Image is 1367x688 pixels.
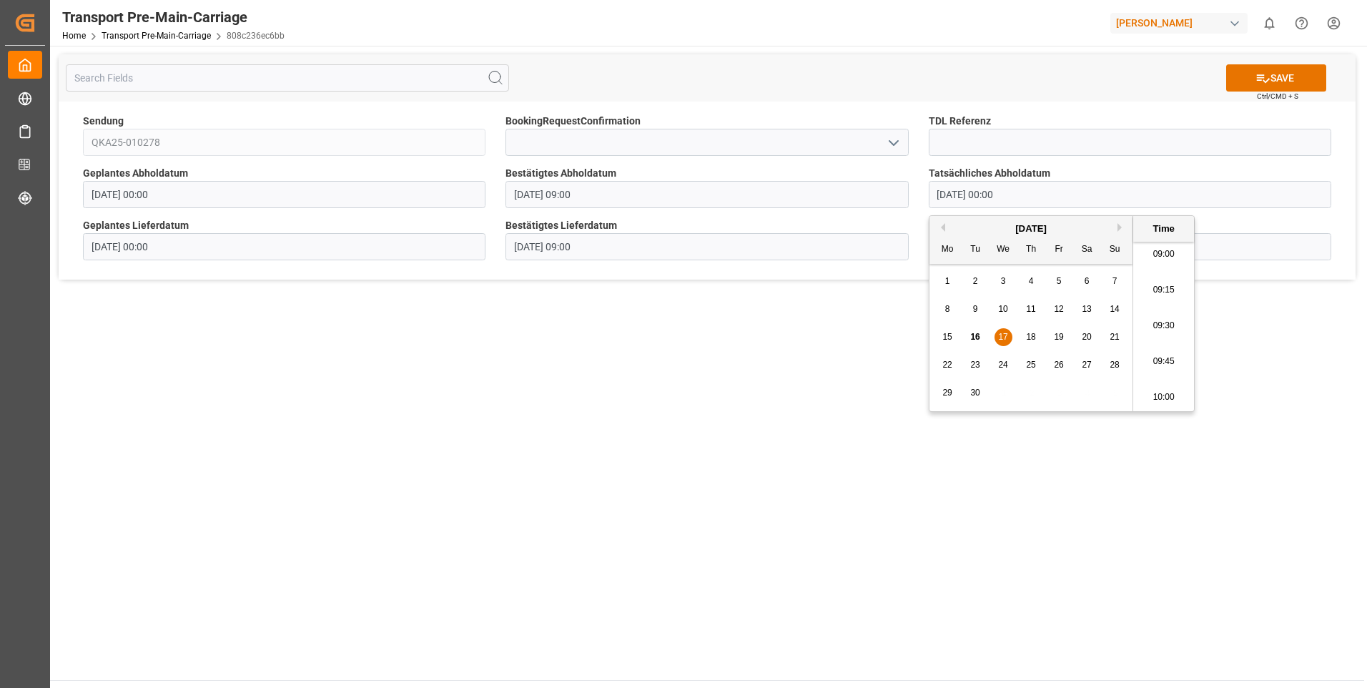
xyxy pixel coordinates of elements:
span: 13 [1082,304,1091,314]
span: 20 [1082,332,1091,342]
span: 4 [1029,276,1034,286]
input: DD.MM.YYYY HH:MM [83,181,485,208]
div: Su [1106,241,1124,259]
span: 1 [945,276,950,286]
span: 27 [1082,360,1091,370]
div: Choose Tuesday, September 16th, 2025 [967,328,984,346]
div: Choose Monday, September 8th, 2025 [939,300,957,318]
span: 12 [1054,304,1063,314]
span: 10 [998,304,1007,314]
input: DD.MM.YYYY HH:MM [505,181,908,208]
span: 23 [970,360,979,370]
span: 24 [998,360,1007,370]
span: Bestätigtes Lieferdatum [505,218,617,233]
div: Choose Friday, September 26th, 2025 [1050,356,1068,374]
span: BookingRequestConfirmation [505,114,641,129]
div: Choose Friday, September 12th, 2025 [1050,300,1068,318]
div: Time [1137,222,1190,236]
button: [PERSON_NAME] [1110,9,1253,36]
div: Choose Friday, September 19th, 2025 [1050,328,1068,346]
span: 16 [970,332,979,342]
span: 8 [945,304,950,314]
div: We [995,241,1012,259]
span: 15 [942,332,952,342]
div: Choose Wednesday, September 24th, 2025 [995,356,1012,374]
div: Choose Monday, September 29th, 2025 [939,384,957,402]
div: Choose Sunday, September 28th, 2025 [1106,356,1124,374]
a: Transport Pre-Main-Carriage [102,31,211,41]
span: 22 [942,360,952,370]
span: 2 [973,276,978,286]
li: 09:30 [1133,308,1194,344]
div: [PERSON_NAME] [1110,13,1248,34]
span: 28 [1110,360,1119,370]
div: month 2025-09 [934,267,1129,407]
div: Choose Thursday, September 11th, 2025 [1022,300,1040,318]
input: DD.MM.YYYY HH:MM [83,233,485,260]
div: [DATE] [929,222,1132,236]
li: 09:45 [1133,344,1194,380]
div: Choose Wednesday, September 10th, 2025 [995,300,1012,318]
div: Choose Tuesday, September 30th, 2025 [967,384,984,402]
div: Choose Monday, September 22nd, 2025 [939,356,957,374]
div: Mo [939,241,957,259]
div: Choose Saturday, September 20th, 2025 [1078,328,1096,346]
button: Next Month [1117,223,1126,232]
div: Choose Tuesday, September 9th, 2025 [967,300,984,318]
li: 09:00 [1133,237,1194,272]
div: Choose Saturday, September 13th, 2025 [1078,300,1096,318]
span: 14 [1110,304,1119,314]
input: DD.MM.YYYY HH:MM [929,181,1331,208]
span: Bestätigtes Abholdatum [505,166,616,181]
div: Choose Saturday, September 6th, 2025 [1078,272,1096,290]
div: Sa [1078,241,1096,259]
button: SAVE [1226,64,1326,92]
input: DD.MM.YYYY HH:MM [505,233,908,260]
div: Choose Monday, September 1st, 2025 [939,272,957,290]
button: Previous Month [937,223,945,232]
div: Choose Sunday, September 14th, 2025 [1106,300,1124,318]
div: Choose Sunday, September 21st, 2025 [1106,328,1124,346]
span: 25 [1026,360,1035,370]
span: Sendung [83,114,124,129]
span: 18 [1026,332,1035,342]
div: Choose Friday, September 5th, 2025 [1050,272,1068,290]
div: Choose Wednesday, September 17th, 2025 [995,328,1012,346]
button: show 0 new notifications [1253,7,1285,39]
span: 29 [942,388,952,398]
div: Choose Monday, September 15th, 2025 [939,328,957,346]
div: Choose Thursday, September 25th, 2025 [1022,356,1040,374]
span: TDL Referenz [929,114,991,129]
span: 5 [1057,276,1062,286]
div: Transport Pre-Main-Carriage [62,6,285,28]
div: Fr [1050,241,1068,259]
div: Choose Thursday, September 18th, 2025 [1022,328,1040,346]
div: Choose Sunday, September 7th, 2025 [1106,272,1124,290]
span: Ctrl/CMD + S [1257,91,1298,102]
span: 11 [1026,304,1035,314]
div: Choose Tuesday, September 23rd, 2025 [967,356,984,374]
span: 21 [1110,332,1119,342]
div: Th [1022,241,1040,259]
div: Choose Thursday, September 4th, 2025 [1022,272,1040,290]
button: open menu [882,132,903,154]
span: 30 [970,388,979,398]
li: 09:15 [1133,272,1194,308]
div: Choose Wednesday, September 3rd, 2025 [995,272,1012,290]
input: Search Fields [66,64,509,92]
span: 9 [973,304,978,314]
span: 6 [1085,276,1090,286]
div: Choose Saturday, September 27th, 2025 [1078,356,1096,374]
span: 26 [1054,360,1063,370]
div: Choose Tuesday, September 2nd, 2025 [967,272,984,290]
span: 19 [1054,332,1063,342]
div: Tu [967,241,984,259]
span: Geplantes Lieferdatum [83,218,189,233]
button: Help Center [1285,7,1318,39]
li: 10:00 [1133,380,1194,416]
span: 17 [998,332,1007,342]
span: 3 [1001,276,1006,286]
span: Tatsächliches Abholdatum [929,166,1050,181]
a: Home [62,31,86,41]
span: 7 [1112,276,1117,286]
